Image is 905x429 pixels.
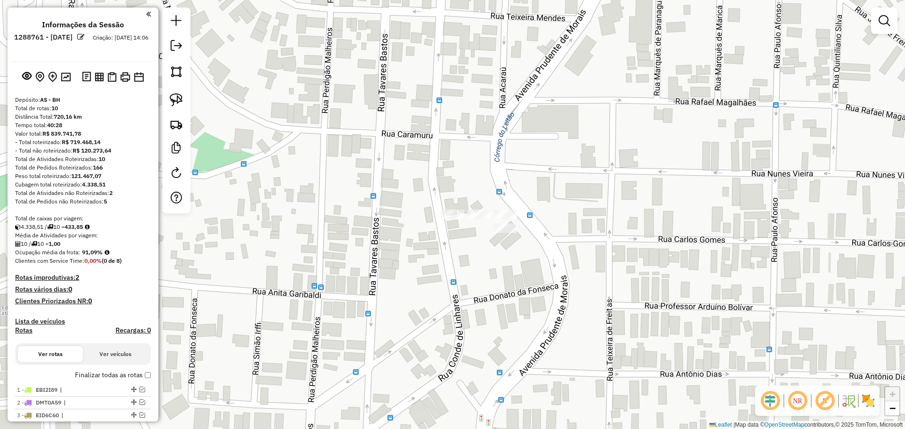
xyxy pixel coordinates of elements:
[15,224,21,230] i: Cubagem total roteirizado
[20,69,33,84] button: Exibir sessão original
[99,155,105,162] strong: 10
[82,181,106,188] strong: 4.338,51
[765,421,805,428] a: OpenStreetMap
[15,104,151,113] div: Total de rotas:
[15,241,21,247] i: Total de Atividades
[494,210,517,219] div: Atividade não roteirizada - SUPERMERCADOS BH COMERCIO DE ALIMENTOS S
[786,389,809,412] span: Ocultar NR
[15,214,151,223] div: Total de caixas por viagem:
[54,113,82,120] strong: 720,16 km
[146,8,151,19] a: Clique aqui para minimizar o painel
[51,105,58,112] strong: 10
[36,412,59,419] span: EID6C60
[109,189,113,196] strong: 2
[59,70,73,83] button: Otimizar todas as rotas
[102,257,122,264] strong: (0 de 8)
[15,257,84,264] span: Clientes com Service Time:
[167,138,186,160] a: Criar modelo
[841,393,856,408] img: Fluxo de ruas
[15,197,151,206] div: Total de Pedidos não Roteirizados:
[140,387,145,392] em: Visualizar rota
[62,138,100,146] strong: R$ 719.468,14
[84,257,102,264] strong: 0,00%
[15,297,151,305] h4: Clientes Priorizados NR:
[18,346,83,362] button: Ver rotas
[82,249,103,256] strong: 91,09%
[889,388,896,400] span: +
[167,11,186,32] a: Nova sessão e pesquisa
[17,412,59,419] span: 3 -
[68,285,72,293] strong: 0
[15,274,151,282] h4: Rotas improdutivas:
[33,70,46,84] button: Centralizar mapa no depósito ou ponto de apoio
[170,118,183,131] img: Criar rota
[85,224,90,230] i: Meta Caixas/viagem: 372,80 Diferença: 61,05
[14,33,73,41] h6: 1288761 - [DATE]
[15,163,151,172] div: Total de Pedidos Roteirizados:
[42,130,81,137] strong: R$ 839.741,78
[73,147,111,154] strong: R$ 120.273,64
[15,231,151,240] div: Média de Atividades por viagem:
[131,387,137,392] em: Alterar sequência das rotas
[93,70,106,83] button: Visualizar relatório de Roteirização
[88,297,92,305] strong: 0
[65,223,83,230] strong: 433,85
[31,241,37,247] i: Total de rotas
[61,411,105,420] span: |
[140,412,145,418] em: Visualizar rota
[15,326,33,334] a: Rotas
[75,370,151,380] label: Finalizar todas as rotas
[15,285,151,293] h4: Rotas vários dias:
[17,386,58,393] span: 1 -
[36,399,61,406] span: DMT0A59
[15,240,151,248] div: 10 / 10 =
[170,93,183,106] img: Selecionar atividades - laço
[885,387,899,401] a: Zoom in
[15,180,151,189] div: Cubagem total roteirizado:
[75,273,79,282] strong: 2
[40,96,60,103] strong: AS - BH
[105,250,109,255] em: Média calculada utilizando a maior ocupação (%Peso ou %Cubagem) de cada rota da sessão. Rotas cro...
[15,96,151,104] div: Depósito:
[814,389,836,412] span: Exibir rótulo
[36,386,58,393] span: EBI2I89
[861,393,876,408] img: Exibir/Ocultar setores
[15,121,151,130] div: Tempo total:
[494,224,517,233] div: Atividade não roteirizada - SUPERMERCADOS BH COMERCIO DE ALIMENTOS S
[47,224,53,230] i: Total de rotas
[15,138,151,146] div: - Total roteirizado:
[47,121,62,129] strong: 40:28
[15,189,151,197] div: Total de Atividades não Roteirizadas:
[733,421,735,428] span: |
[441,210,464,219] div: Atividade não roteirizada - SUPERMERCADOS BH COMERCIO DE ALIMENTOS S
[15,146,151,155] div: - Total não roteirizado:
[889,402,896,414] span: −
[115,326,151,334] h4: Recargas: 0
[46,70,59,84] button: Adicionar Atividades
[759,389,782,412] span: Ocultar deslocamento
[467,210,491,219] div: Atividade não roteirizada - SUPERMERCADOS BH COMERCIO DE ALIMENTOS S
[15,155,151,163] div: Total de Atividades Roteirizadas:
[89,33,152,42] div: Criação: [DATE] 14:06
[42,20,124,29] h4: Informações da Sessão
[71,172,101,179] strong: 121.467,07
[709,421,732,428] a: Leaflet
[15,249,80,256] span: Ocupação média da frota:
[167,163,186,185] a: Reroteirizar Sessão
[83,346,148,362] button: Ver veículos
[77,33,84,40] em: Alterar nome da sessão
[167,36,186,57] a: Exportar sessão
[885,401,899,415] a: Zoom out
[80,70,93,84] button: Logs desbloquear sessão
[15,130,151,138] div: Valor total:
[131,399,137,405] em: Alterar sequência das rotas
[140,399,145,405] em: Visualizar rota
[132,70,146,84] button: Disponibilidade de veículos
[15,113,151,121] div: Distância Total:
[131,412,137,418] em: Alterar sequência das rotas
[118,70,132,84] button: Imprimir Rotas
[145,372,151,378] input: Finalizar todas as rotas
[106,70,118,84] button: Visualizar Romaneio
[64,398,107,407] span: |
